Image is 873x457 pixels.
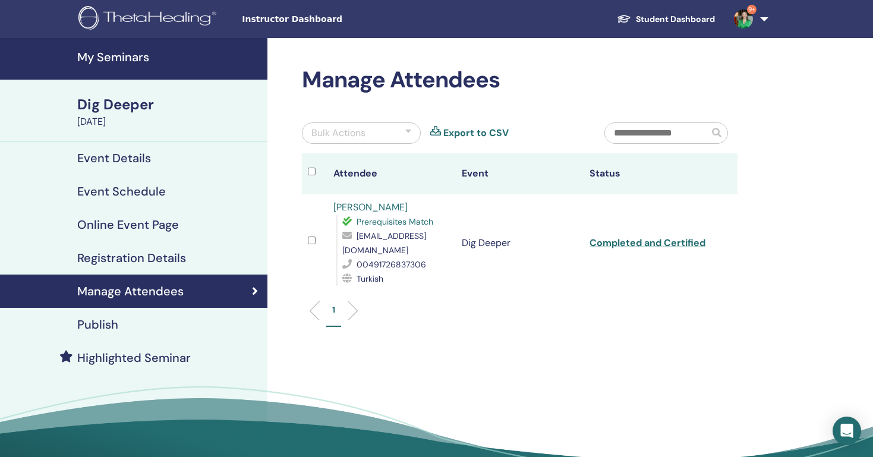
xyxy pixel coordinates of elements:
[332,304,335,316] p: 1
[747,5,757,14] span: 9+
[456,194,584,292] td: Dig Deeper
[77,151,151,165] h4: Event Details
[342,231,426,256] span: [EMAIL_ADDRESS][DOMAIN_NAME]
[357,273,383,284] span: Turkish
[77,317,118,332] h4: Publish
[70,94,267,129] a: Dig Deeper[DATE]
[327,153,456,194] th: Attendee
[77,94,260,115] div: Dig Deeper
[590,237,705,249] a: Completed and Certified
[443,126,509,140] a: Export to CSV
[357,216,433,227] span: Prerequisites Match
[77,284,184,298] h4: Manage Attendees
[77,184,166,198] h4: Event Schedule
[77,218,179,232] h4: Online Event Page
[456,153,584,194] th: Event
[607,8,724,30] a: Student Dashboard
[734,10,753,29] img: default.jpg
[311,126,365,140] div: Bulk Actions
[357,259,426,270] span: 00491726837306
[584,153,712,194] th: Status
[833,417,861,445] div: Open Intercom Messenger
[77,115,260,129] div: [DATE]
[617,14,631,24] img: graduation-cap-white.svg
[242,13,420,26] span: Instructor Dashboard
[77,251,186,265] h4: Registration Details
[302,67,738,94] h2: Manage Attendees
[77,50,260,64] h4: My Seminars
[333,201,408,213] a: [PERSON_NAME]
[77,351,191,365] h4: Highlighted Seminar
[78,6,220,33] img: logo.png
